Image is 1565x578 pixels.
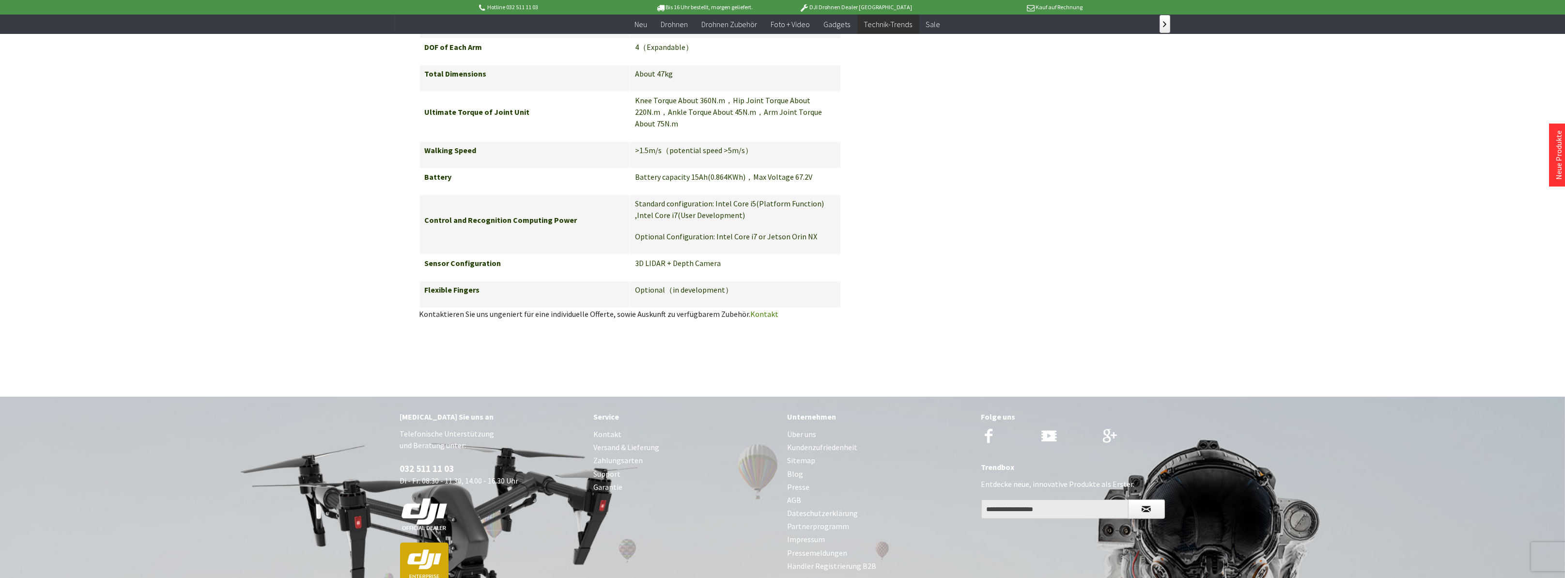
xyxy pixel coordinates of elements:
[780,1,931,13] p: DJI Drohnen Dealer [GEOGRAPHIC_DATA]
[919,15,947,34] a: Sale
[628,15,654,34] a: Neu
[425,285,480,295] strong: Flexible Fingers
[594,441,778,454] a: Versand & Lieferung
[661,19,688,29] span: Drohnen
[425,145,477,155] strong: Walking Speed
[400,498,449,531] img: white-dji-schweiz-logo-official_140x140.png
[594,410,778,423] div: Service
[635,144,836,156] p: >1.5m/s（potential speed >5m/s）
[751,309,779,319] a: Kontakt
[926,19,941,29] span: Sale
[864,19,913,29] span: Technik-Trends
[425,107,530,117] strong: Ultimate Torque of Joint Unit
[635,231,836,242] p: Optional Configuration: Intel Core i7 or Jetson Orin NX
[594,454,778,467] a: Zahlungsarten
[857,15,919,34] a: Technik-Trends
[1163,21,1166,27] span: 
[981,478,1165,490] p: Entdecke neue, innovative Produkte als Erster.
[594,428,778,441] a: Kontakt
[425,258,501,268] strong: Sensor Configuration
[788,410,972,423] div: Unternehmen
[419,308,841,320] p: Kontaktieren Sie uns ungeniert für eine individuelle Offerte, sowie Auskunft zu verfügbarem Zubehör.
[788,533,972,546] a: Impressum
[654,15,695,34] a: Drohnen
[400,410,584,423] div: [MEDICAL_DATA] Sie uns an
[425,215,577,225] strong: Control and Recognition Computing Power
[788,507,972,520] a: Dateschutzerklärung
[788,454,972,467] a: Sitemap
[629,1,780,13] p: Bis 16 Uhr bestellt, morgen geliefert.
[788,428,972,441] a: Über uns
[635,94,836,129] p: Knee Torque About 360N.m，Hip Joint Torque About 220N.m，Ankle Torque About 45N.m，Arm Joint Torque ...
[788,560,972,573] a: Händler Registrierung B2B
[981,410,1165,423] div: Folge uns
[400,463,454,474] a: 032 511 11 03
[695,15,764,34] a: Drohnen Zubehör
[824,19,851,29] span: Gadgets
[771,19,810,29] span: Foto + Video
[981,461,1165,473] div: Trendbox
[425,42,482,52] strong: DOF of Each Arm
[788,494,972,507] a: AGB
[817,15,857,34] a: Gadgets
[594,468,778,481] a: Support
[788,481,972,494] a: Presse
[788,547,972,560] a: Pressemeldungen
[594,481,778,494] a: Garantie
[701,19,758,29] span: Drohnen Zubehör
[764,15,817,34] a: Foto + Video
[425,172,452,182] strong: Battery
[981,500,1129,519] input: Ihre E-Mail Adresse
[425,69,487,78] strong: Total Dimensions
[635,171,836,183] p: Battery capacity 15Ah(0.864KWh)，Max Voltage 67.2V
[635,68,836,79] p: About 47kg
[635,41,836,53] p: 4（Expandable）
[1128,500,1165,519] button: Newsletter abonnieren
[1554,130,1564,180] a: Neue Produkte
[635,257,836,269] p: 3D LIDAR + Depth Camera
[635,19,647,29] span: Neu
[931,1,1083,13] p: Kauf auf Rechnung
[788,520,972,533] a: Partnerprogramm
[635,198,836,221] p: Standard configuration: Intel Core i5(Platform Function) ,Intel Core i7(User Development)
[788,468,972,481] a: Blog
[788,441,972,454] a: Kundenzufriedenheit
[478,1,629,13] p: Hotline 032 511 11 03
[635,284,836,296] p: Optional（in development）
